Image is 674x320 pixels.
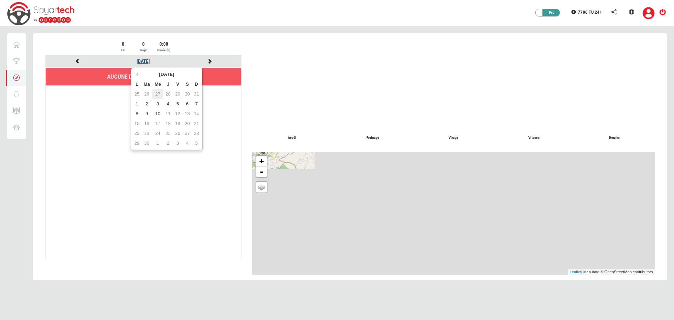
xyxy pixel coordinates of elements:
td: 2 [163,138,173,148]
td: 31 [192,89,200,99]
td: 1 [152,138,163,148]
th: [DATE] [141,70,192,79]
td: 4 [163,99,173,109]
td: 25 [133,89,141,99]
td: 24 [152,129,163,138]
td: 3 [173,138,183,148]
td: 14 [192,109,200,119]
p: Horaire [574,135,654,141]
td: 4 [183,138,192,148]
td: 8 [133,109,141,119]
p: Accél [252,135,332,141]
th: Ma [141,79,152,89]
td: 5 [173,99,183,109]
td: 23 [141,129,152,138]
div: Pro [539,9,560,16]
td: 10 [152,109,163,119]
td: 12 [173,109,183,119]
td: 15 [133,119,141,129]
p: Virage [413,135,494,141]
td: 20 [183,119,192,129]
th: D [192,79,200,89]
div: | Map data © OpenStreetMap contributors [568,269,655,275]
td: 13 [183,109,192,119]
a: Leaflet [570,270,581,274]
td: 25 [163,129,173,138]
a: Layers [256,182,267,192]
th: L [133,79,141,89]
td: 28 [192,129,200,138]
div: Trajet [134,47,153,53]
td: 16 [141,119,152,129]
th: Me [152,79,163,89]
td: 18 [163,119,173,129]
div: Km [113,47,133,53]
td: 21 [192,119,200,129]
p: Freinage [332,135,413,141]
td: 11 [163,109,173,119]
td: 27 [152,89,163,99]
td: 17 [152,119,163,129]
span: 7786 TU 241 [578,9,602,15]
th: J [163,79,173,89]
td: 1 [133,99,141,109]
a: Zoom in [256,156,267,166]
td: 19 [173,119,183,129]
th: S [183,79,192,89]
div: 0 [134,40,153,47]
a: Zoom out [256,166,267,177]
td: 29 [173,89,183,99]
td: 26 [141,89,152,99]
td: 30 [141,138,152,148]
td: 29 [133,138,141,148]
td: 2 [141,99,152,109]
a: [DATE] [137,58,150,64]
td: 26 [173,129,183,138]
div: 0 [113,40,133,47]
td: 22 [133,129,141,138]
div: 0:00 [154,40,173,47]
th: V [173,79,183,89]
td: 28 [163,89,173,99]
td: 5 [192,138,200,148]
td: 30 [183,89,192,99]
div: Durée (h) [154,47,173,53]
td: 27 [183,129,192,138]
li: Aucune donnée disponible [46,68,241,86]
td: 7 [192,99,200,109]
td: 6 [183,99,192,109]
td: 9 [141,109,152,119]
p: Vitesse [494,135,574,141]
td: 3 [152,99,163,109]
